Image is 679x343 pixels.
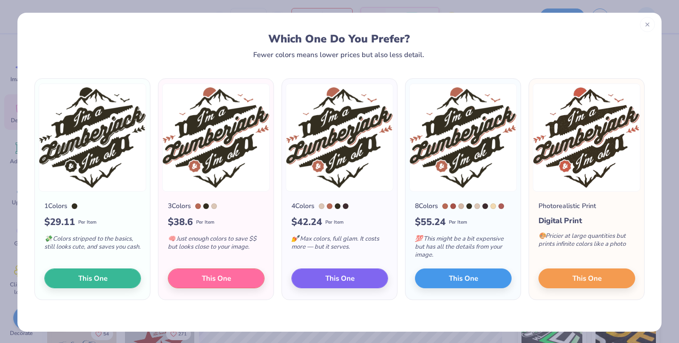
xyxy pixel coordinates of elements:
div: Which One Do You Prefer? [43,33,635,45]
div: Black 2 C [72,203,77,209]
span: $ 42.24 [291,215,322,229]
div: Black 5 C [343,203,348,209]
div: Black 2 C [335,203,340,209]
div: 482 C [319,203,324,209]
span: 💯 [415,234,422,243]
div: Black 2 C [466,203,472,209]
span: 🎨 [538,232,546,240]
img: 8 color option [409,84,517,192]
div: 1 Colors [44,201,67,211]
button: This One [538,268,635,288]
div: Colors stripped to the basics, still looks cute, and saves you cash. [44,229,141,260]
span: This One [325,273,355,284]
button: This One [44,268,141,288]
div: Fewer colors means lower prices but also less detail. [253,51,424,59]
span: This One [572,273,602,284]
span: Per Item [325,219,344,226]
span: Per Item [78,219,97,226]
button: This One [415,268,512,288]
div: 3 Colors [168,201,191,211]
button: This One [168,268,265,288]
div: 482 C [211,203,217,209]
div: 481 C [458,203,464,209]
span: This One [202,273,231,284]
div: 7506 C [490,203,496,209]
div: Black 5 C [482,203,488,209]
div: Max colors, full glam. It costs more — but it serves. [291,229,388,260]
img: 3 color option [162,84,270,192]
div: 482 C [474,203,480,209]
span: 💅 [291,234,299,243]
img: Photorealistic preview [533,84,640,192]
img: 1 color option [39,84,146,192]
div: Photorealistic Print [538,201,596,211]
div: Just enough colors to save $$ but looks close to your image. [168,229,265,260]
span: Per Item [449,219,467,226]
div: Digital Print [538,215,635,226]
span: $ 38.6 [168,215,193,229]
div: 4 Colors [291,201,315,211]
div: Black 2 C [203,203,209,209]
span: 💸 [44,234,52,243]
div: 7524 C [450,203,456,209]
div: 7522 C [442,203,448,209]
span: $ 29.11 [44,215,75,229]
div: Pricier at large quantities but prints infinite colors like a photo [538,226,635,258]
span: 🧠 [168,234,175,243]
span: This One [78,273,108,284]
span: This One [449,273,478,284]
span: Per Item [196,219,215,226]
div: 8 Colors [415,201,438,211]
div: This might be a bit expensive but has all the details from your image. [415,229,512,268]
div: 7523 C [498,203,504,209]
div: 7522 C [327,203,332,209]
div: 7522 C [195,203,201,209]
img: 4 color option [286,84,393,192]
button: This One [291,268,388,288]
span: $ 55.24 [415,215,446,229]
